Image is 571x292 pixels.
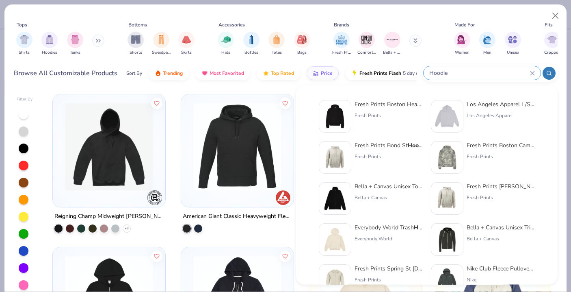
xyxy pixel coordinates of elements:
button: Price [307,66,339,80]
button: filter button [16,32,32,56]
img: Sweatpants Image [157,35,166,44]
span: Top Rated [271,70,294,76]
img: 073899b8-4918-4d08-a7c8-85e0c44b2f86 [322,227,348,252]
div: filter for Bella + Canvas [383,32,402,56]
div: filter for Unisex [505,32,521,56]
div: Nike Club Fleece Pullover [467,264,535,273]
input: Try "T-Shirt" [428,68,530,78]
button: Close [548,8,563,24]
div: filter for Totes [268,32,285,56]
div: filter for Shirts [16,32,32,56]
div: filter for Sweatpants [152,32,171,56]
div: Fresh Prints [PERSON_NAME] [467,182,535,191]
button: filter button [243,32,260,56]
button: Like [279,97,290,109]
span: Totes [272,50,282,56]
div: Bella + Canvas Unisex Triblend Sponge Fleece Full-Zip [467,223,535,232]
img: Women Image [457,35,467,44]
img: 91acfc32-fd48-4d6b-bdad-a4c1a30ac3fc [322,104,348,129]
button: filter button [332,32,351,56]
div: Fresh Prints [355,276,423,283]
button: filter button [128,32,144,56]
span: Comfort Colors [357,50,376,56]
span: Most Favorited [210,70,244,76]
button: Like [151,251,162,262]
div: filter for Comfort Colors [357,32,376,56]
div: Sort By [126,70,142,77]
img: b1a53f37-890a-4b9a-8962-a1b7c70e022e [322,186,348,211]
span: 5 day delivery [403,69,433,78]
button: filter button [294,32,310,56]
img: 28bc0d45-805b-48d6-b7de-c789025e6b70 [435,145,460,170]
span: Fresh Prints [332,50,351,56]
span: Hoodies [42,50,57,56]
button: filter button [505,32,521,56]
button: filter button [41,32,58,56]
div: Everybody World [355,235,423,242]
div: Fresh Prints Boston Heavyweight [355,100,423,109]
img: Tanks Image [71,35,80,44]
img: Unisex Image [508,35,517,44]
button: Like [279,251,290,262]
div: Los Angeles Apparel [467,112,535,119]
button: filter button [383,32,402,56]
div: Filter By [17,96,33,102]
div: Fresh Prints [467,153,535,160]
img: Hats Image [221,35,231,44]
div: Fresh Prints Boston Camo Heavyweight [467,141,535,150]
button: filter button [218,32,234,56]
img: Bags Image [297,35,306,44]
button: filter button [67,32,83,56]
span: + 3 [125,226,129,231]
div: Bella + Canvas [355,194,423,201]
button: filter button [178,32,195,56]
div: Accessories [218,21,245,28]
div: filter for Cropped [544,32,560,56]
img: American Giant logo [275,190,291,206]
img: most_fav.gif [201,70,208,76]
div: filter for Women [454,32,470,56]
button: filter button [357,32,376,56]
img: TopRated.gif [263,70,269,76]
span: Shorts [130,50,142,56]
span: Skirts [181,50,192,56]
div: Made For [454,21,475,28]
span: Cropped [544,50,560,56]
img: Totes Image [272,35,281,44]
img: Bottles Image [247,35,256,44]
div: filter for Hats [218,32,234,56]
img: 66f921ac-b438-44c0-9bea-efb2a8ae800e [61,102,157,191]
div: filter for Hoodies [41,32,58,56]
img: Hoodies Image [45,35,54,44]
strong: Hoodie [408,142,427,149]
div: American Giant Classic Heavyweight Fleece Pullover Hoodie [183,211,292,222]
div: Bottoms [128,21,147,28]
div: Everybody World Trash [355,223,423,232]
div: Fresh Prints Bond St [355,141,423,150]
span: Men [483,50,491,56]
div: filter for Bottles [243,32,260,56]
button: Like [151,97,162,109]
img: Men Image [483,35,492,44]
img: Skirts Image [182,35,191,44]
span: Sweatpants [152,50,171,56]
div: Nike [467,276,535,283]
img: Fresh Prints Image [335,34,348,46]
img: 4cba63b0-d7b1-4498-a49e-d83b35899c19 [435,186,460,211]
img: 178df770-5a1f-491f-b5ad-c34d30fcd244 [189,102,285,191]
img: 8f478216-4029-45fd-9955-0c7f7b28c4ae [322,145,348,170]
img: Bella + Canvas Image [386,34,398,46]
img: trending.gif [155,70,161,76]
div: Fits [545,21,553,28]
img: Shirts Image [19,35,29,44]
span: Bottles [244,50,258,56]
div: filter for Tanks [67,32,83,56]
button: Trending [149,66,189,80]
img: Comfort Colors Image [361,34,373,46]
span: Shirts [19,50,30,56]
button: Fresh Prints Flash5 day delivery [345,66,439,80]
button: Top Rated [257,66,300,80]
div: filter for Shorts [128,32,144,56]
img: 6531d6c5-84f2-4e2d-81e4-76e2114e47c4 [435,104,460,129]
div: Tops [17,21,27,28]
